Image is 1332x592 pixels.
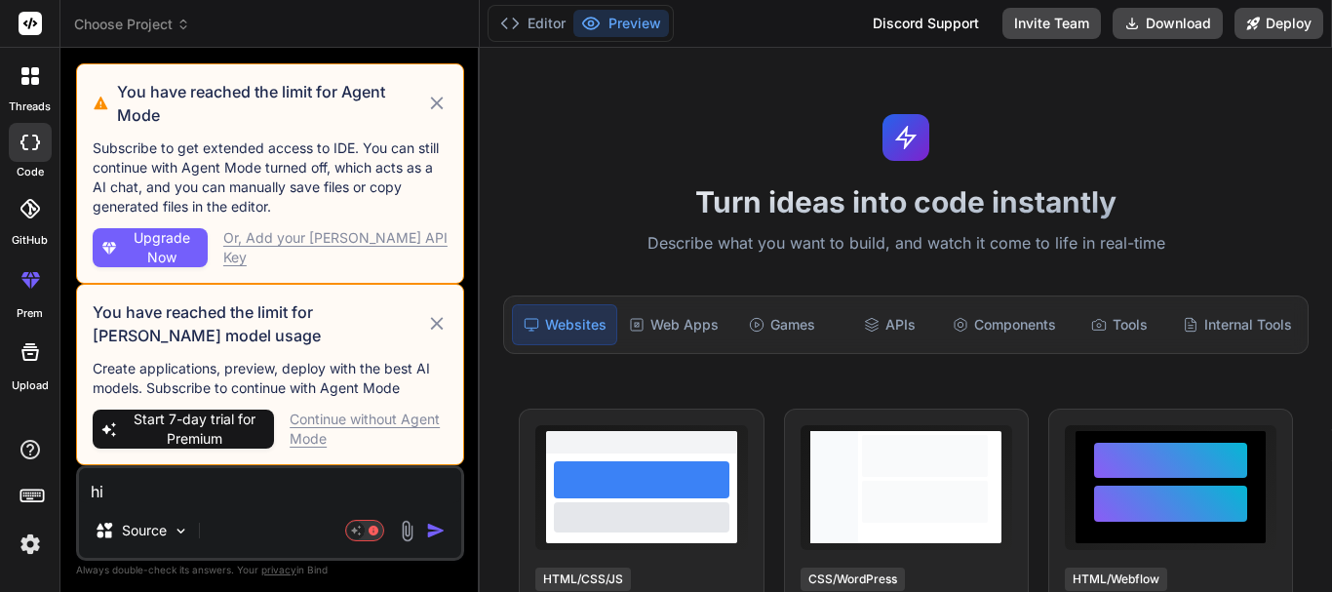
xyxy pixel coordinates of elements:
p: Always double-check its answers. Your in Bind [76,561,464,579]
div: Discord Support [861,8,991,39]
label: prem [17,305,43,322]
label: GitHub [12,232,48,249]
img: icon [426,521,446,540]
p: Create applications, preview, deploy with the best AI models. Subscribe to continue with Agent Mode [93,359,448,398]
label: code [17,164,44,180]
button: Deploy [1234,8,1323,39]
div: Tools [1068,304,1171,345]
span: Upgrade Now [124,228,200,267]
p: Source [122,521,167,540]
h3: You have reached the limit for Agent Mode [117,80,426,127]
button: Editor [492,10,573,37]
div: Web Apps [621,304,726,345]
div: Websites [512,304,617,345]
span: privacy [261,564,296,575]
div: APIs [838,304,941,345]
button: Download [1113,8,1223,39]
label: Upload [12,377,49,394]
button: Invite Team [1002,8,1101,39]
div: Internal Tools [1175,304,1300,345]
label: threads [9,99,51,115]
img: settings [14,528,47,561]
p: Describe what you want to build, and watch it come to life in real-time [491,231,1320,257]
textarea: hi [79,468,461,503]
div: CSS/WordPress [801,568,905,591]
h3: You have reached the limit for [PERSON_NAME] model usage [93,300,426,347]
img: attachment [396,520,418,542]
p: Subscribe to get extended access to IDE. You can still continue with Agent Mode turned off, which... [93,138,448,217]
button: Start 7-day trial for Premium [93,410,274,449]
div: Components [945,304,1064,345]
div: Or, Add your [PERSON_NAME] API Key [223,228,448,267]
div: HTML/Webflow [1065,568,1167,591]
button: Upgrade Now [93,228,208,267]
span: Start 7-day trial for Premium [123,410,266,449]
div: HTML/CSS/JS [535,568,631,591]
button: Preview [573,10,669,37]
span: Choose Project [74,15,190,34]
div: Continue without Agent Mode [290,410,448,449]
img: Pick Models [173,523,189,539]
div: Games [730,304,834,345]
h1: Turn ideas into code instantly [491,184,1320,219]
